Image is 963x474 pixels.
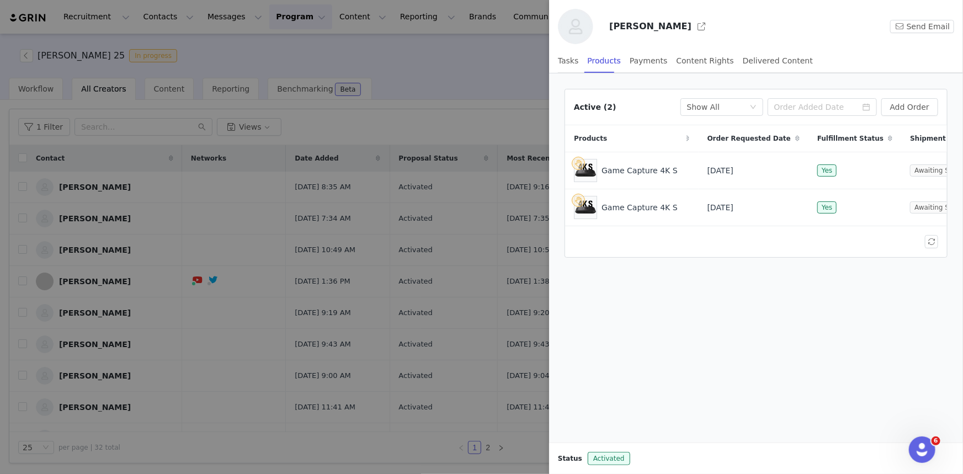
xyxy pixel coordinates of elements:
[890,20,954,33] button: Send Email
[574,196,597,219] img: c10cf97f-6ee1-467a-91cd-d17c44e758df.png
[707,202,733,214] span: [DATE]
[630,49,668,73] div: Payments
[574,134,607,143] span: Products
[602,202,678,214] div: Game Capture 4K S
[909,436,935,463] iframe: Intercom live chat
[558,9,593,44] img: 3fbbb04b-386d-4f19-94d9-9d8472a06675--s.jpg
[817,134,884,143] span: Fulfillment Status
[558,454,582,464] span: Status
[602,165,678,177] div: Game Capture 4K S
[817,201,837,214] span: Yes
[707,134,791,143] span: Order Requested Date
[743,49,813,73] div: Delivered Content
[588,452,630,465] span: Activated
[609,20,691,33] h3: [PERSON_NAME]
[687,99,720,115] div: Show All
[932,436,940,445] span: 6
[863,103,870,111] i: icon: calendar
[677,49,734,73] div: Content Rights
[588,49,621,73] div: Products
[565,89,948,258] article: Active
[707,165,733,177] span: [DATE]
[558,49,579,73] div: Tasks
[574,102,616,113] div: Active (2)
[817,164,837,177] span: Yes
[768,98,877,116] input: Order Added Date
[574,159,597,182] img: c10cf97f-6ee1-467a-91cd-d17c44e758df.png
[881,98,938,116] button: Add Order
